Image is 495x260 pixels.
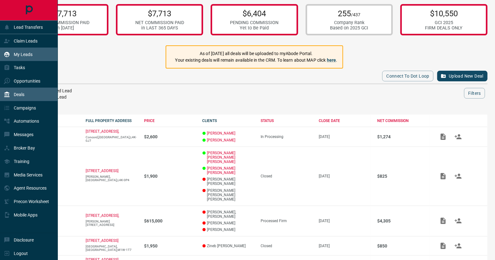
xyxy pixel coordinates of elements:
[86,129,119,134] a: [STREET_ADDRESS],
[464,88,485,99] button: Filters
[319,244,371,248] p: [DATE]
[377,119,429,123] div: NET COMMISSION
[330,20,368,25] div: Company Rank
[261,174,313,178] div: Closed
[319,174,371,178] p: [DATE]
[261,135,313,139] div: In Processing
[86,135,138,142] p: Concord,[GEOGRAPHIC_DATA],L4K-0J7
[230,9,279,18] p: $6,404
[144,243,196,248] p: $1,950
[425,20,462,25] div: GCI 2025
[319,135,371,139] p: [DATE]
[436,218,451,223] span: Add / View Documents
[319,119,371,123] div: CLOSE DATE
[202,221,255,225] p: [PERSON_NAME]
[41,20,89,25] div: NET COMMISSION PAID
[425,9,462,18] p: $10,550
[86,169,119,173] a: [STREET_ADDRESS]
[86,213,119,218] a: [STREET_ADDRESS],
[330,9,368,18] p: 255
[135,20,184,25] div: NET COMMISSION PAID
[86,119,138,123] div: FULL PROPERTY ADDRESS
[144,119,196,123] div: PRICE
[41,9,89,18] p: $7,713
[135,9,184,18] p: $7,713
[207,138,236,142] a: [PERSON_NAME]
[202,244,255,248] p: Zineb [PERSON_NAME]
[261,219,313,223] div: Processed Firm
[377,243,429,248] p: $850
[330,25,368,31] div: Based on 2025 GCI
[351,12,360,18] span: /437
[175,57,337,64] p: Your existing deals will remain available in the CRM. To learn about MAP click .
[144,218,196,223] p: $615,000
[207,151,255,164] a: [PERSON_NAME] [PERSON_NAME] [PERSON_NAME]
[86,245,138,252] p: [GEOGRAPHIC_DATA],[GEOGRAPHIC_DATA],M1W-1T7
[451,174,466,178] span: Match Clients
[436,174,451,178] span: Add / View Documents
[319,219,371,223] p: [DATE]
[451,243,466,248] span: Match Clients
[261,119,313,123] div: STATUS
[377,218,429,223] p: $4,305
[86,175,138,182] p: [PERSON_NAME],[GEOGRAPHIC_DATA],L4K-0P4
[451,134,466,139] span: Match Clients
[41,25,89,31] div: in [DATE]
[202,188,255,201] p: [PERSON_NAME] [PERSON_NAME] [PERSON_NAME]
[377,174,429,179] p: $825
[436,134,451,139] span: Add / View Documents
[377,134,429,139] p: $1,274
[327,58,336,63] a: here
[230,25,279,31] div: Yet to Be Paid
[86,220,138,227] p: [PERSON_NAME][STREET_ADDRESS]
[437,71,487,81] button: Upload New Deal
[202,119,255,123] div: CLIENTS
[144,174,196,179] p: $1,900
[261,244,313,248] div: Closed
[207,166,255,175] a: [PERSON_NAME] [PERSON_NAME]
[436,243,451,248] span: Add / View Documents
[135,25,184,31] div: in LAST 365 DAYS
[202,227,255,232] p: [PERSON_NAME]
[175,50,337,57] p: As of [DATE] all deals will be uploaded to myAbode Portal.
[207,131,236,135] a: [PERSON_NAME]
[425,25,462,31] div: FIRM DEALS ONLY
[144,134,196,139] p: $2,600
[202,177,255,186] p: [PERSON_NAME] [PERSON_NAME]
[451,218,466,223] span: Match Clients
[202,210,255,219] p: [PERSON_NAME], [PERSON_NAME]
[230,20,279,25] div: PENDING COMMISSION
[382,71,433,81] button: Connect to Dot Loop
[86,238,119,243] a: [STREET_ADDRESS]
